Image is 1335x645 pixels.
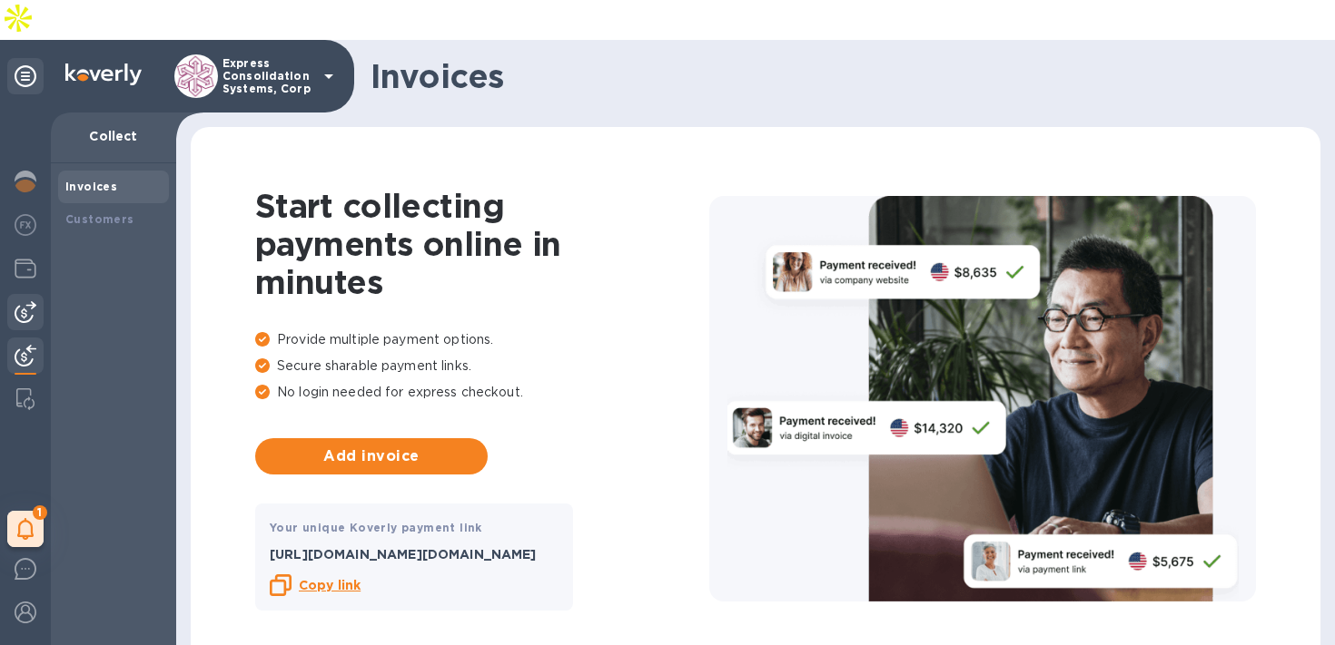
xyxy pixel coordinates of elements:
b: Invoices [65,180,117,193]
img: Logo [65,64,142,85]
img: Wallets [15,258,36,279]
span: 1 [33,505,47,520]
img: Foreign exchange [15,214,36,236]
p: Collect [65,127,162,145]
p: Provide multiple payment options. [255,330,709,349]
span: Add invoice [270,445,473,467]
p: Secure sharable payment links. [255,357,709,376]
button: Add invoice [255,438,488,474]
p: No login needed for express checkout. [255,383,709,402]
p: Express Consolidation Systems, Corp [222,57,313,95]
div: Unpin categories [7,58,44,94]
b: Your unique Koverly payment link [270,521,482,534]
p: [URL][DOMAIN_NAME][DOMAIN_NAME] [270,545,559,563]
h1: Invoices [371,57,1306,95]
b: Customers [65,212,134,226]
h1: Start collecting payments online in minutes [255,187,709,301]
b: Copy link [299,578,361,592]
